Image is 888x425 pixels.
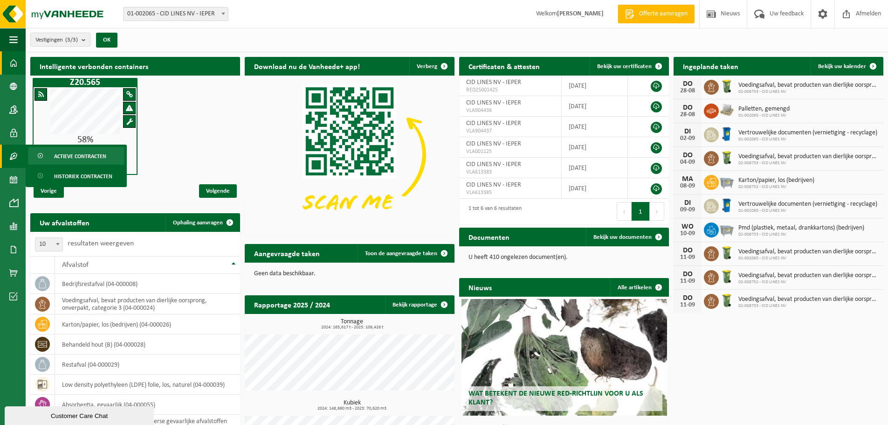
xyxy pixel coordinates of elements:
span: Voedingsafval, bevat producten van dierlijke oorsprong, onverpakt, categorie 3 [738,296,879,303]
span: 10 [35,237,63,251]
p: Geen data beschikbaar. [254,271,445,277]
div: DO [678,80,697,88]
span: RED25001425 [466,86,554,94]
span: Palletten, gemengd [738,105,790,113]
span: Verberg [417,63,437,70]
img: WB-0240-HPE-BE-09 [719,126,735,142]
img: LP-PA-00000-WDN-11 [719,102,735,118]
span: 02-008753 - CID LINES NV [738,160,879,166]
span: 2024: 148,660 m3 - 2025: 70,620 m3 [249,406,454,411]
td: [DATE] [562,117,628,137]
td: [DATE] [562,96,628,117]
img: WB-2500-GAL-GY-01 [719,221,735,237]
span: 01-002065 - CID LINES NV [738,113,790,118]
h1: Z20.565 [35,78,135,87]
div: 11-09 [678,254,697,261]
h2: Nieuws [459,278,501,296]
span: Vertrouwelijke documenten (vernietiging - recyclage) [738,201,877,208]
span: Ophaling aanvragen [173,220,223,226]
h3: Tonnage [249,319,454,330]
button: Next [650,202,664,221]
span: CID LINES NV - IEPER [466,99,521,106]
iframe: chat widget [5,404,156,425]
a: Ophaling aanvragen [165,213,239,232]
a: Alle artikelen [610,278,668,297]
img: WB-0140-HPE-GN-50 [719,78,735,94]
span: Karton/papier, los (bedrijven) [738,177,814,184]
span: 10 [35,238,62,251]
h2: Rapportage 2025 / 2024 [245,295,339,314]
img: WB-0140-HPE-GN-50 [719,293,735,308]
h2: Uw afvalstoffen [30,213,99,231]
span: CID LINES NV - IEPER [466,161,521,168]
td: bedrijfsrestafval (04-000008) [55,274,240,294]
span: CID LINES NV - IEPER [466,79,521,86]
span: Bekijk uw documenten [593,234,652,240]
td: karton/papier, los (bedrijven) (04-000026) [55,314,240,334]
div: 10-09 [678,230,697,237]
button: OK [96,33,117,48]
span: Vertrouwelijke documenten (vernietiging - recyclage) [738,129,877,137]
h2: Download nu de Vanheede+ app! [245,57,369,75]
span: CID LINES NV - IEPER [466,120,521,127]
button: Verberg [409,57,454,76]
td: behandeld hout (B) (04-000028) [55,334,240,355]
span: 01-002065 - CID LINES NV [738,137,877,142]
td: absorbentia, gevaarlijk (04-000055) [55,395,240,415]
span: Pmd (plastiek, metaal, drankkartons) (bedrijven) [738,224,864,232]
div: 11-09 [678,302,697,308]
h2: Certificaten & attesten [459,57,549,75]
td: [DATE] [562,178,628,199]
h2: Intelligente verbonden containers [30,57,240,75]
span: Voedingsafval, bevat producten van dierlijke oorsprong, onverpakt, categorie 3 [738,153,879,160]
img: WB-2500-GAL-GY-01 [719,174,735,189]
td: [DATE] [562,76,628,96]
span: Voedingsafval, bevat producten van dierlijke oorsprong, onverpakt, categorie 3 [738,82,879,89]
h2: Aangevraagde taken [245,244,329,262]
span: CID LINES NV - IEPER [466,181,521,188]
span: 01-002065 - CID LINES NV - IEPER [124,7,228,21]
h2: Ingeplande taken [674,57,748,75]
span: Bekijk uw certificaten [597,63,652,70]
td: [DATE] [562,137,628,158]
div: 58% [34,135,137,145]
div: 02-09 [678,135,697,142]
span: VLA613383 [466,168,554,176]
span: 01-002065 - CID LINES NV [738,256,879,261]
h3: Kubiek [249,400,454,411]
div: MA [678,175,697,183]
a: Bekijk uw documenten [586,228,668,246]
a: Bekijk uw kalender [811,57,882,76]
div: DO [678,294,697,302]
span: Voedingsafval, bevat producten van dierlijke oorsprong, onverpakt, categorie 3 [738,272,879,279]
img: WB-0140-HPE-GN-50 [719,150,735,166]
button: Previous [617,202,632,221]
a: Historiek contracten [28,167,124,185]
span: Actieve contracten [54,147,106,165]
a: Wat betekent de nieuwe RED-richtlijn voor u als klant? [461,299,667,416]
div: 11-09 [678,278,697,285]
span: Bekijk uw kalender [818,63,866,70]
span: VLA613385 [466,189,554,196]
img: WB-0140-HPE-GN-50 [719,245,735,261]
a: Toon de aangevraagde taken [358,244,454,263]
span: Volgende [199,184,237,198]
strong: [PERSON_NAME] [557,10,604,17]
a: Bekijk rapportage [385,295,454,314]
span: 02-008753 - CID LINES NV [738,232,864,237]
td: restafval (04-000029) [55,355,240,375]
span: Vorige [34,184,64,198]
count: (3/3) [65,37,78,43]
button: Vestigingen(3/3) [30,33,90,47]
h2: Documenten [459,228,519,246]
span: Offerte aanvragen [637,9,690,19]
div: 28-08 [678,111,697,118]
a: Bekijk uw certificaten [590,57,668,76]
div: DO [678,152,697,159]
label: resultaten weergeven [68,240,134,247]
div: DO [678,247,697,254]
span: 02-008753 - CID LINES NV [738,89,879,95]
td: [DATE] [562,158,628,178]
img: Download de VHEPlus App [245,76,454,233]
